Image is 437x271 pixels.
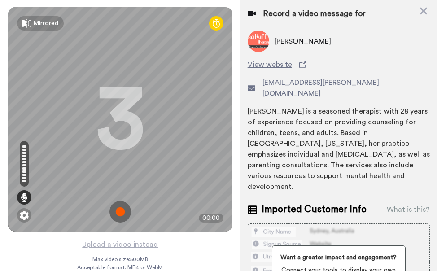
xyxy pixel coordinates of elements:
[262,77,430,99] span: [EMAIL_ADDRESS][PERSON_NAME][DOMAIN_NAME]
[262,203,367,216] span: Imported Customer Info
[79,239,161,250] button: Upload a video instead
[248,106,430,192] div: [PERSON_NAME] is a seasoned therapist with 28 years of experience focused on providing counseling...
[92,256,148,263] span: Max video size: 500 MB
[199,214,223,223] div: 00:00
[248,59,292,70] span: View website
[109,201,131,223] img: ic_record_start.svg
[96,86,145,153] div: 3
[77,264,163,271] span: Acceptable format: MP4 or WebM
[280,253,398,262] span: Want a greater impact and engagement?
[248,59,430,70] a: View website
[387,204,430,215] div: What is this?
